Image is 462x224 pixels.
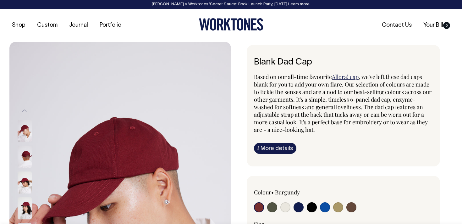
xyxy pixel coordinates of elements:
a: Journal [67,20,91,31]
span: i [257,145,259,151]
img: burgundy [18,171,32,193]
a: Learn more [288,3,310,6]
div: [PERSON_NAME] × Worktones ‘Secret Sauce’ Book Launch Party, [DATE]. . [6,2,456,7]
label: Burgundy [275,188,300,196]
span: 0 [443,22,450,29]
a: iMore details [254,143,296,154]
span: • [271,188,274,196]
img: burgundy [18,197,32,219]
a: Allora! cap [332,73,359,81]
a: Shop [9,20,28,31]
a: Portfolio [97,20,124,31]
button: Previous [20,104,29,118]
div: Colour [254,188,326,196]
a: Contact Us [379,20,414,31]
h6: Blank Dad Cap [254,58,433,67]
span: Based on our all-time favourite [254,73,332,81]
a: Custom [35,20,60,31]
img: burgundy [18,120,32,142]
img: burgundy [18,146,32,168]
span: , we've left these dad caps blank for you to add your own flare. Our selection of colours are mad... [254,73,432,133]
a: Your Bill0 [421,20,453,31]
